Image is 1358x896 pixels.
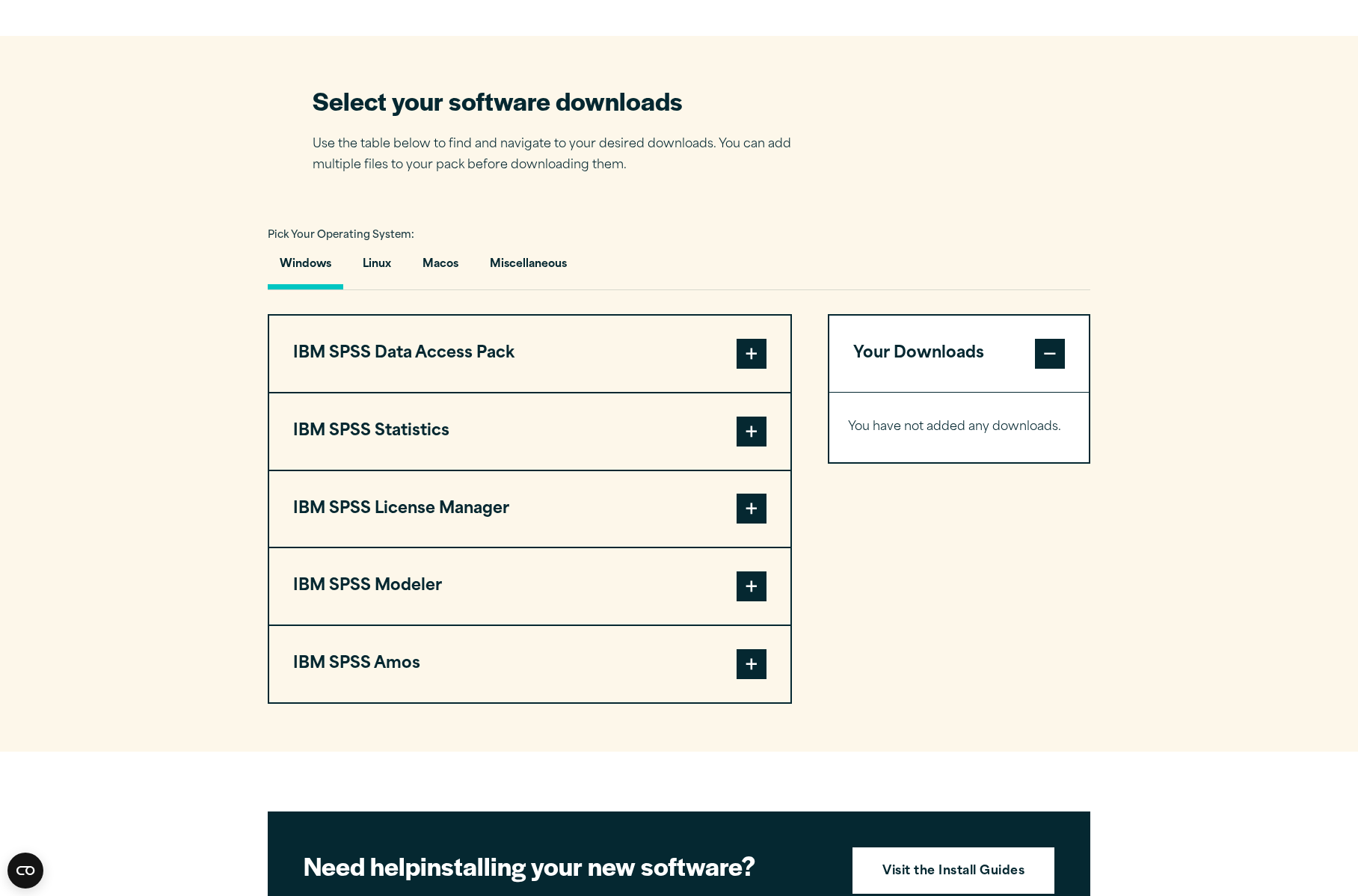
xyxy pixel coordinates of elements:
button: Linux [351,247,403,289]
button: IBM SPSS Modeler [269,548,790,625]
button: Open CMP widget [7,853,43,889]
p: You have not added any downloads. [848,417,1070,438]
a: Visit the Install Guides [852,847,1054,894]
strong: Need help [304,847,420,883]
button: Miscellaneous [478,247,579,289]
button: IBM SPSS Statistics [269,393,790,470]
h2: Select your software downloads [313,84,814,117]
strong: Visit the Install Guides [882,862,1024,882]
p: Use the table below to find and navigate to your desired downloads. You can add multiple files to... [313,134,814,177]
button: Windows [268,247,343,289]
button: Macos [411,247,470,289]
button: IBM SPSS Amos [269,626,790,702]
div: Your Downloads [829,392,1089,462]
span: Pick Your Operating System: [268,230,414,240]
button: Your Downloads [829,316,1089,392]
button: IBM SPSS License Manager [269,471,790,547]
h2: installing your new software? [304,849,827,883]
button: IBM SPSS Data Access Pack [269,316,790,392]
